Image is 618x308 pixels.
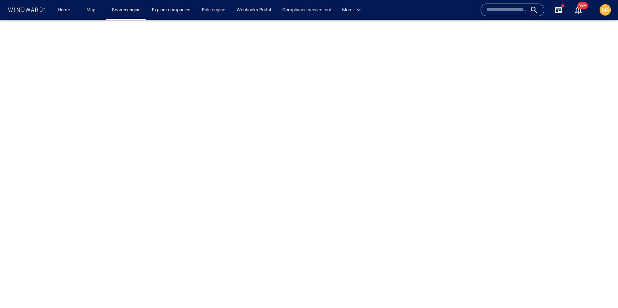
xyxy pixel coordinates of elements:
a: Explore companies [149,4,193,16]
a: Search engine [109,4,143,16]
a: Map [84,4,101,16]
a: Home [55,4,73,16]
span: 99+ [577,2,588,9]
span: MA [602,7,609,13]
span: More [342,6,361,14]
button: More [339,4,367,16]
a: Webhooks Portal [234,4,274,16]
button: 99+ [570,1,587,18]
a: Compliance service tool [279,4,334,16]
button: Home [52,4,75,16]
iframe: Chat [588,276,613,303]
button: Map [81,4,103,16]
a: Rule engine [199,4,228,16]
button: MA [598,3,612,17]
div: Notification center [574,6,583,14]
